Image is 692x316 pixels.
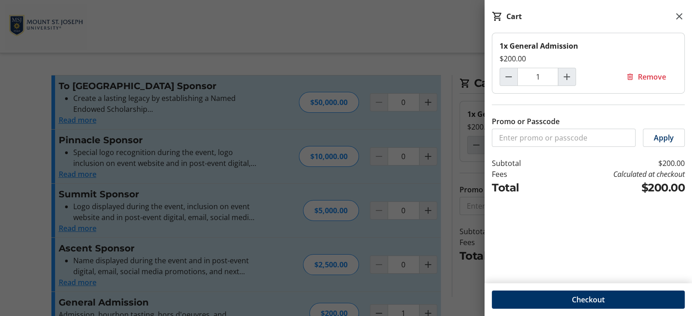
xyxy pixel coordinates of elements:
[500,68,517,85] button: Decrement by one
[654,132,674,143] span: Apply
[615,68,677,86] button: Remove
[572,294,605,305] span: Checkout
[548,169,685,180] td: Calculated at checkout
[500,40,677,51] div: 1x General Admission
[643,129,685,147] button: Apply
[492,180,548,196] td: Total
[558,68,576,85] button: Increment by one
[548,158,685,169] td: $200.00
[492,116,560,127] label: Promo or Passcode
[506,11,522,22] div: Cart
[492,129,636,147] input: Enter promo or passcode
[492,158,548,169] td: Subtotal
[548,180,685,196] td: $200.00
[638,71,666,82] span: Remove
[517,68,558,86] input: General Admission Quantity
[500,53,677,64] div: $200.00
[492,169,548,180] td: Fees
[492,291,685,309] button: Checkout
